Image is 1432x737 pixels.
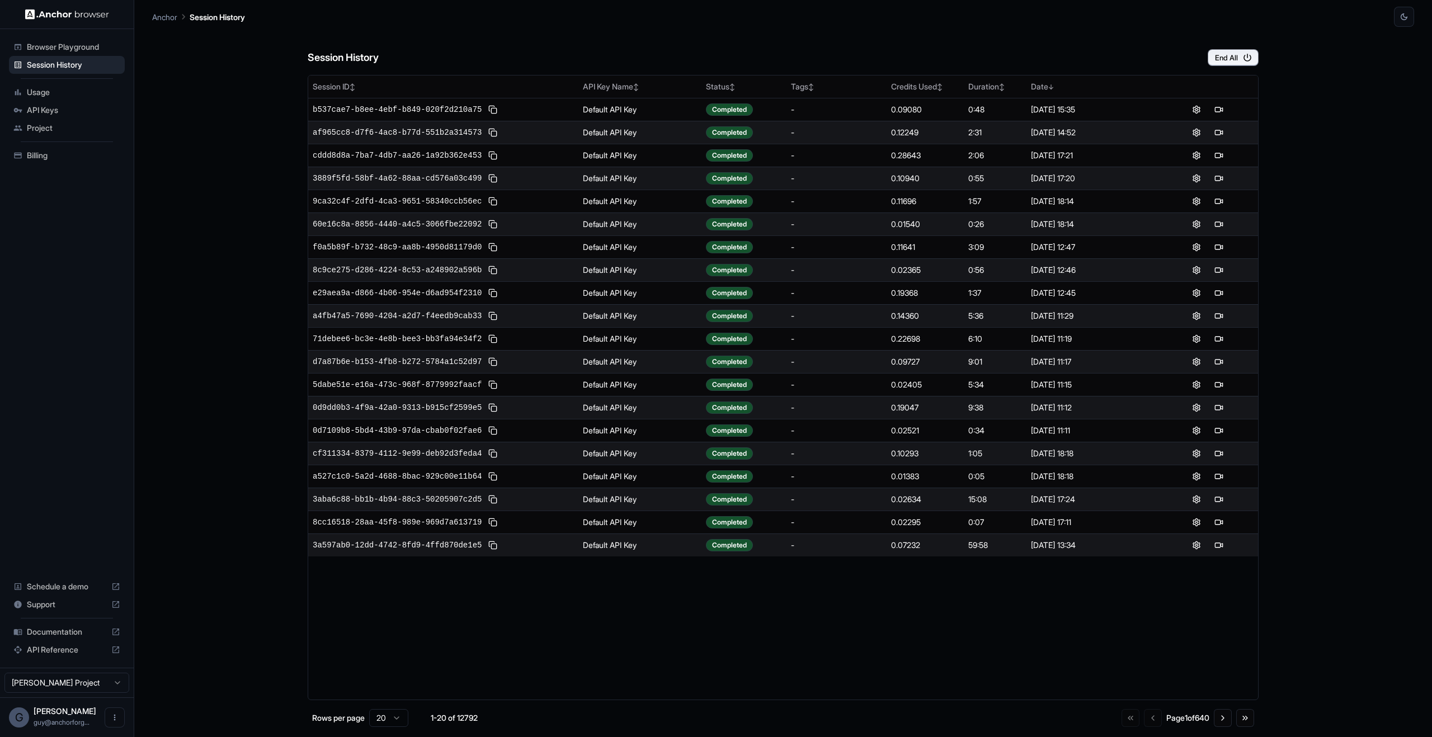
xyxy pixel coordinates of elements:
[968,173,1022,184] div: 0:55
[27,599,107,610] span: Support
[578,533,702,556] td: Default API Key
[578,212,702,235] td: Default API Key
[313,219,482,230] span: 60e16c8a-8856-4440-a4c5-3066fbe22092
[313,517,482,528] span: 8cc16518-28aa-45f8-989e-969d7a613719
[34,706,96,716] span: Guy Ben Simhon
[791,81,882,92] div: Tags
[313,310,482,322] span: a4fb47a5-7690-4204-a2d7-f4eedb9cab33
[791,494,882,505] div: -
[152,11,177,23] p: Anchor
[968,264,1022,276] div: 0:56
[578,121,702,144] td: Default API Key
[706,218,753,230] div: Completed
[791,310,882,322] div: -
[891,448,959,459] div: 0.10293
[578,350,702,373] td: Default API Key
[891,287,959,299] div: 0.19368
[313,242,482,253] span: f0a5b89f-b732-48c9-aa8b-4950d81179d0
[313,287,482,299] span: e29aea9a-d866-4b06-954e-d6ad954f2310
[9,147,125,164] div: Billing
[1031,219,1153,230] div: [DATE] 18:14
[968,379,1022,390] div: 5:34
[27,105,120,116] span: API Keys
[791,150,882,161] div: -
[313,402,482,413] span: 0d9dd0b3-4f9a-42a0-9313-b915cf2599e5
[891,333,959,344] div: 0.22698
[578,488,702,511] td: Default API Key
[27,644,107,655] span: API Reference
[578,396,702,419] td: Default API Key
[9,596,125,613] div: Support
[891,81,959,92] div: Credits Used
[891,402,959,413] div: 0.19047
[1031,173,1153,184] div: [DATE] 17:20
[633,83,639,91] span: ↕
[891,356,959,367] div: 0.09727
[968,310,1022,322] div: 5:36
[891,425,959,436] div: 0.02521
[891,517,959,528] div: 0.02295
[706,401,753,414] div: Completed
[968,540,1022,551] div: 59:58
[999,83,1005,91] span: ↕
[313,127,482,138] span: af965cc8-d7f6-4ac8-b77d-551b2a314573
[791,540,882,551] div: -
[791,356,882,367] div: -
[578,235,702,258] td: Default API Key
[968,356,1022,367] div: 9:01
[9,707,29,727] div: G
[27,150,120,161] span: Billing
[578,281,702,304] td: Default API Key
[968,425,1022,436] div: 0:34
[1031,425,1153,436] div: [DATE] 11:11
[152,11,245,23] nav: breadcrumb
[313,333,482,344] span: 71debee6-bc3e-4e8b-bee3-bb3fa94e34f2
[791,425,882,436] div: -
[968,494,1022,505] div: 15:08
[9,578,125,596] div: Schedule a demo
[313,494,482,505] span: 3aba6c88-bb1b-4b94-88c3-50205907c2d5
[706,493,753,505] div: Completed
[1031,150,1153,161] div: [DATE] 17:21
[350,83,355,91] span: ↕
[9,38,125,56] div: Browser Playground
[891,150,959,161] div: 0.28643
[1031,471,1153,482] div: [DATE] 18:18
[968,81,1022,92] div: Duration
[313,540,482,551] span: 3a597ab0-12dd-4742-8fd9-4ffd870de1e5
[9,56,125,74] div: Session History
[729,83,735,91] span: ↕
[27,122,120,134] span: Project
[313,104,482,115] span: b537cae7-b8ee-4ebf-b849-020f2d210a75
[791,287,882,299] div: -
[791,333,882,344] div: -
[706,356,753,368] div: Completed
[27,581,107,592] span: Schedule a demo
[1031,287,1153,299] div: [DATE] 12:45
[312,712,365,724] p: Rows per page
[968,150,1022,161] div: 2:06
[968,219,1022,230] div: 0:26
[706,424,753,437] div: Completed
[891,471,959,482] div: 0.01383
[968,196,1022,207] div: 1:57
[34,718,89,726] span: guy@anchorforge.io
[27,87,120,98] span: Usage
[105,707,125,727] button: Open menu
[1031,264,1153,276] div: [DATE] 12:46
[1031,104,1153,115] div: [DATE] 15:35
[791,471,882,482] div: -
[313,356,482,367] span: d7a87b6e-b153-4fb8-b272-5784a1c52d97
[706,149,753,162] div: Completed
[968,333,1022,344] div: 6:10
[313,379,482,390] span: 5dabe51e-e16a-473c-968f-8779992faacf
[891,540,959,551] div: 0.07232
[578,98,702,121] td: Default API Key
[27,41,120,53] span: Browser Playground
[190,11,245,23] p: Session History
[578,511,702,533] td: Default API Key
[27,626,107,637] span: Documentation
[791,104,882,115] div: -
[891,494,959,505] div: 0.02634
[808,83,814,91] span: ↕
